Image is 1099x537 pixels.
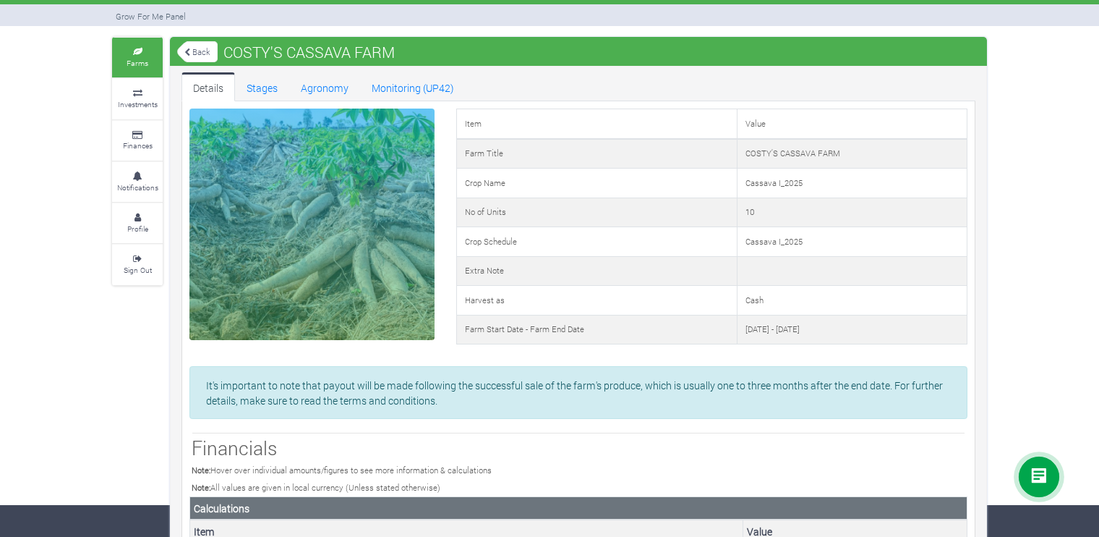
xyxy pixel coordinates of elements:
[206,378,951,408] p: It's important to note that payout will be made following the successful sale of the farm's produ...
[456,169,737,198] td: Crop Name
[456,286,737,316] td: Harvest as
[737,109,967,139] td: Value
[737,139,967,169] td: COSTY'S CASSAVA FARM
[192,482,210,493] b: Note:
[124,265,152,275] small: Sign Out
[289,72,360,101] a: Agronomy
[220,38,398,67] span: COSTY'S CASSAVA FARM
[456,227,737,257] td: Crop Schedule
[116,11,186,22] small: Grow For Me Panel
[127,224,148,234] small: Profile
[737,315,967,344] td: [DATE] - [DATE]
[112,203,163,243] a: Profile
[118,99,158,109] small: Investments
[177,40,218,64] a: Back
[456,109,737,139] td: Item
[112,121,163,161] a: Finances
[112,245,163,284] a: Sign Out
[112,38,163,77] a: Farms
[192,482,440,493] small: All values are given in local currency (Unless stated otherwise)
[181,72,235,101] a: Details
[192,436,965,460] h3: Financials
[112,79,163,119] a: Investments
[192,465,492,475] small: Hover over individual amounts/figures to see more information & calculations
[737,227,967,257] td: Cassava I_2025
[456,256,737,286] td: Extra Note
[192,465,210,475] b: Note:
[117,182,158,193] small: Notifications
[737,198,967,227] td: 10
[360,72,466,101] a: Monitoring (UP42)
[456,315,737,344] td: Farm Start Date - Farm End Date
[737,286,967,316] td: Cash
[456,198,737,227] td: No of Units
[123,140,153,151] small: Finances
[112,162,163,202] a: Notifications
[737,169,967,198] td: Cassava I_2025
[190,497,967,520] th: Calculations
[456,139,737,169] td: Farm Title
[235,72,289,101] a: Stages
[127,58,148,68] small: Farms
